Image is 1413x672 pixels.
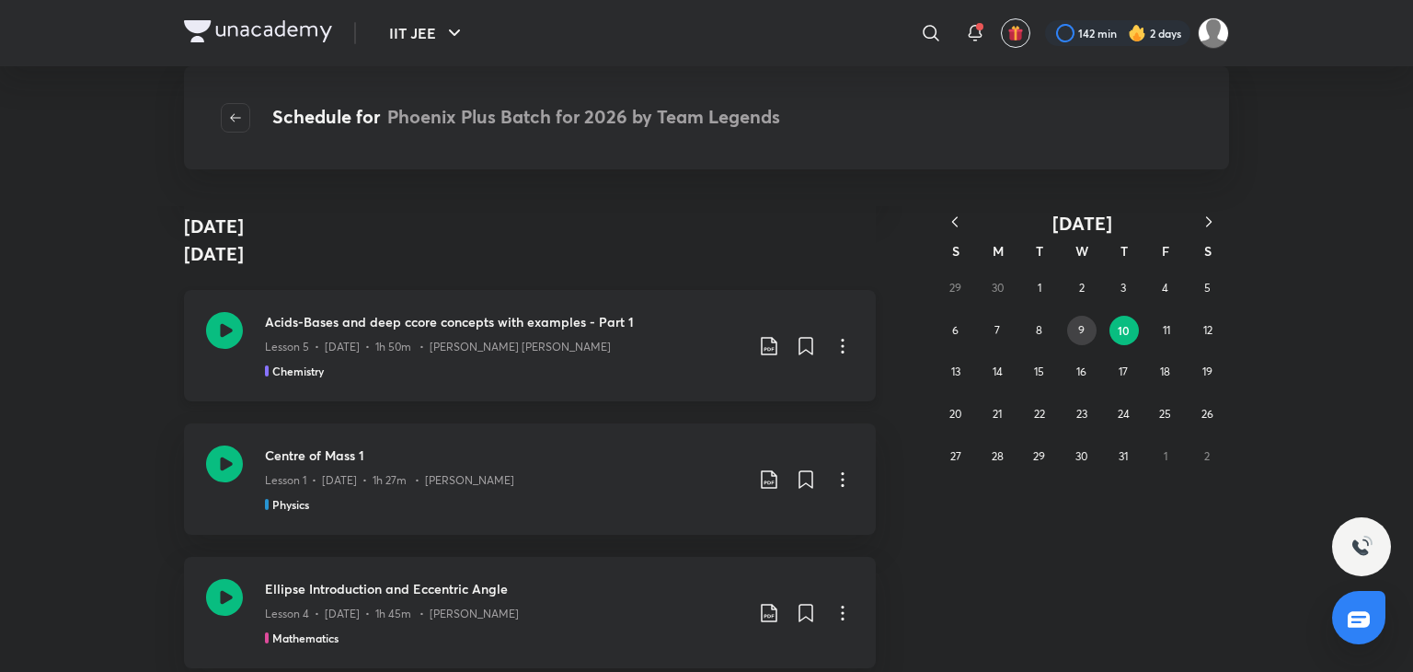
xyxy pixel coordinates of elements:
[1192,273,1222,303] button: July 5, 2025
[1109,316,1139,345] button: July 10, 2025
[1162,242,1169,260] abbr: Friday
[1109,442,1138,471] button: July 31, 2025
[1203,323,1212,337] abbr: July 12, 2025
[1038,281,1041,295] abbr: July 1, 2025
[993,365,1003,378] abbr: July 14, 2025
[952,242,959,260] abbr: Sunday
[1118,323,1130,338] abbr: July 10, 2025
[1201,407,1213,421] abbr: July 26, 2025
[265,606,519,622] p: Lesson 4 • [DATE] • 1h 45m • [PERSON_NAME]
[1067,400,1097,429] button: July 23, 2025
[1036,242,1043,260] abbr: Tuesday
[1075,242,1088,260] abbr: Wednesday
[1163,323,1170,337] abbr: July 11, 2025
[1159,407,1171,421] abbr: July 25, 2025
[1151,357,1180,387] button: July 18, 2025
[1120,242,1128,260] abbr: Thursday
[982,316,1012,345] button: July 7, 2025
[1034,407,1045,421] abbr: July 22, 2025
[993,242,1004,260] abbr: Monday
[378,15,477,52] button: IIT JEE
[1052,211,1112,236] span: [DATE]
[1007,25,1024,41] img: avatar
[941,400,971,429] button: July 20, 2025
[982,357,1012,387] button: July 14, 2025
[1076,407,1087,421] abbr: July 23, 2025
[952,323,959,337] abbr: July 6, 2025
[1350,536,1373,558] img: ttu
[184,213,244,240] h4: [DATE]
[1160,365,1170,378] abbr: July 18, 2025
[1033,449,1045,463] abbr: July 29, 2025
[265,312,743,331] h3: Acids-Bases and deep ccore concepts with examples - Part 1
[184,20,332,47] a: Company Logo
[1109,273,1138,303] button: July 3, 2025
[1109,357,1138,387] button: July 17, 2025
[265,339,611,355] p: Lesson 5 • [DATE] • 1h 50m • [PERSON_NAME] [PERSON_NAME]
[1067,357,1097,387] button: July 16, 2025
[1162,281,1168,295] abbr: July 4, 2025
[1025,400,1054,429] button: July 22, 2025
[184,423,876,535] a: Centre of Mass 1Lesson 1 • [DATE] • 1h 27m • [PERSON_NAME]Physics
[265,446,743,465] h3: Centre of Mass 1
[1204,242,1212,260] abbr: Saturday
[994,323,1000,337] abbr: July 7, 2025
[1204,281,1211,295] abbr: July 5, 2025
[184,290,876,401] a: Acids-Bases and deep ccore concepts with examples - Part 1Lesson 5 • [DATE] • 1h 50m • [PERSON_NA...
[941,316,971,345] button: July 6, 2025
[272,630,339,646] h5: Mathematics
[1193,316,1223,345] button: July 12, 2025
[1076,365,1086,378] abbr: July 16, 2025
[992,449,1004,463] abbr: July 28, 2025
[1119,365,1128,378] abbr: July 17, 2025
[1202,365,1212,378] abbr: July 19, 2025
[1036,323,1042,337] abbr: July 8, 2025
[272,103,780,133] h4: Schedule for
[941,442,971,471] button: July 27, 2025
[1109,400,1138,429] button: July 24, 2025
[950,449,961,463] abbr: July 27, 2025
[1025,273,1054,303] button: July 1, 2025
[1192,400,1222,429] button: July 26, 2025
[184,226,876,283] h4: [DATE]
[1078,323,1085,337] abbr: July 9, 2025
[949,407,961,421] abbr: July 20, 2025
[1198,17,1229,49] img: Shreyas Bhanu
[1128,24,1146,42] img: streak
[1067,442,1097,471] button: July 30, 2025
[265,579,743,598] h3: Ellipse Introduction and Eccentric Angle
[982,442,1012,471] button: July 28, 2025
[1118,407,1130,421] abbr: July 24, 2025
[975,212,1189,235] button: [DATE]
[1025,357,1054,387] button: July 15, 2025
[1025,316,1054,345] button: July 8, 2025
[1192,357,1222,387] button: July 19, 2025
[951,365,960,378] abbr: July 13, 2025
[1151,273,1180,303] button: July 4, 2025
[982,400,1012,429] button: July 21, 2025
[272,496,309,513] h5: Physics
[1120,281,1126,295] abbr: July 3, 2025
[941,357,971,387] button: July 13, 2025
[1152,316,1181,345] button: July 11, 2025
[184,557,876,668] a: Ellipse Introduction and Eccentric AngleLesson 4 • [DATE] • 1h 45m • [PERSON_NAME]Mathematics
[1079,281,1085,295] abbr: July 2, 2025
[272,363,324,379] h5: Chemistry
[1034,365,1044,378] abbr: July 15, 2025
[1067,316,1097,345] button: July 9, 2025
[1075,449,1087,463] abbr: July 30, 2025
[1001,18,1030,48] button: avatar
[993,407,1002,421] abbr: July 21, 2025
[1119,449,1128,463] abbr: July 31, 2025
[184,20,332,42] img: Company Logo
[265,472,514,489] p: Lesson 1 • [DATE] • 1h 27m • [PERSON_NAME]
[387,104,780,129] span: Phoenix Plus Batch for 2026 by Team Legends
[1067,273,1097,303] button: July 2, 2025
[1025,442,1054,471] button: July 29, 2025
[1151,400,1180,429] button: July 25, 2025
